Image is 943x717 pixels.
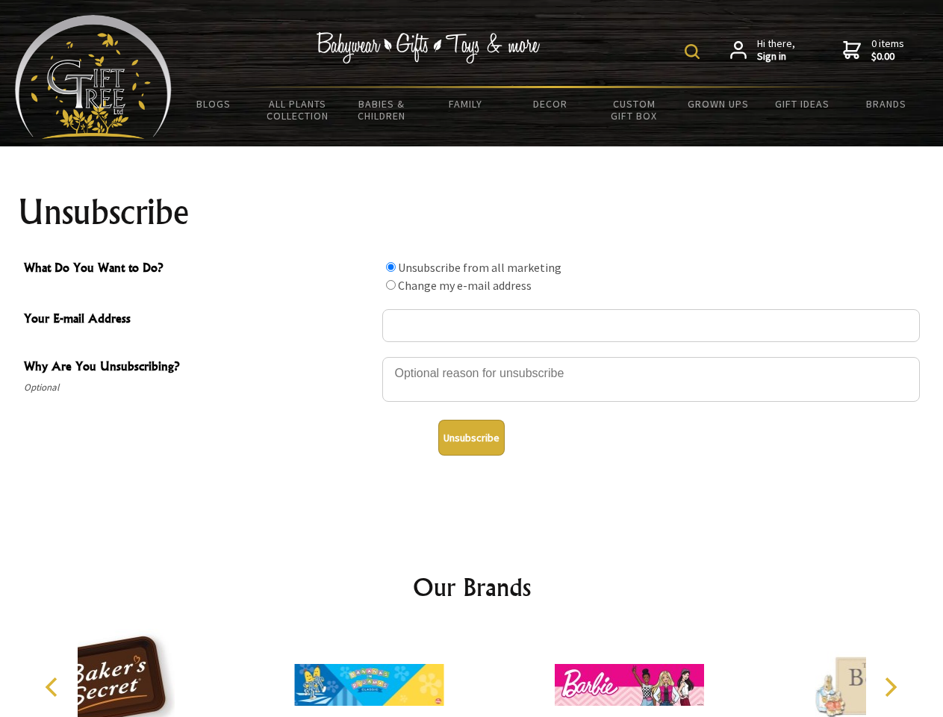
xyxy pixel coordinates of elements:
[592,88,676,131] a: Custom Gift Box
[37,671,70,704] button: Previous
[760,88,844,119] a: Gift Ideas
[424,88,508,119] a: Family
[874,671,906,704] button: Next
[382,309,920,342] input: Your E-mail Address
[871,50,904,63] strong: $0.00
[340,88,424,131] a: Babies & Children
[382,357,920,402] textarea: Why Are You Unsubscribing?
[843,37,904,63] a: 0 items$0.00
[871,37,904,63] span: 0 items
[685,44,700,59] img: product search
[24,379,375,397] span: Optional
[24,258,375,280] span: What Do You Want to Do?
[386,262,396,272] input: What Do You Want to Do?
[676,88,760,119] a: Grown Ups
[24,357,375,379] span: Why Are You Unsubscribing?
[172,88,256,119] a: BLOGS
[386,280,396,290] input: What Do You Want to Do?
[730,37,795,63] a: Hi there,Sign in
[317,32,541,63] img: Babywear - Gifts - Toys & more
[438,420,505,456] button: Unsubscribe
[508,88,592,119] a: Decor
[15,15,172,139] img: Babyware - Gifts - Toys and more...
[844,88,929,119] a: Brands
[757,37,795,63] span: Hi there,
[30,569,914,605] h2: Our Brands
[398,260,561,275] label: Unsubscribe from all marketing
[18,194,926,230] h1: Unsubscribe
[757,50,795,63] strong: Sign in
[256,88,340,131] a: All Plants Collection
[398,278,532,293] label: Change my e-mail address
[24,309,375,331] span: Your E-mail Address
